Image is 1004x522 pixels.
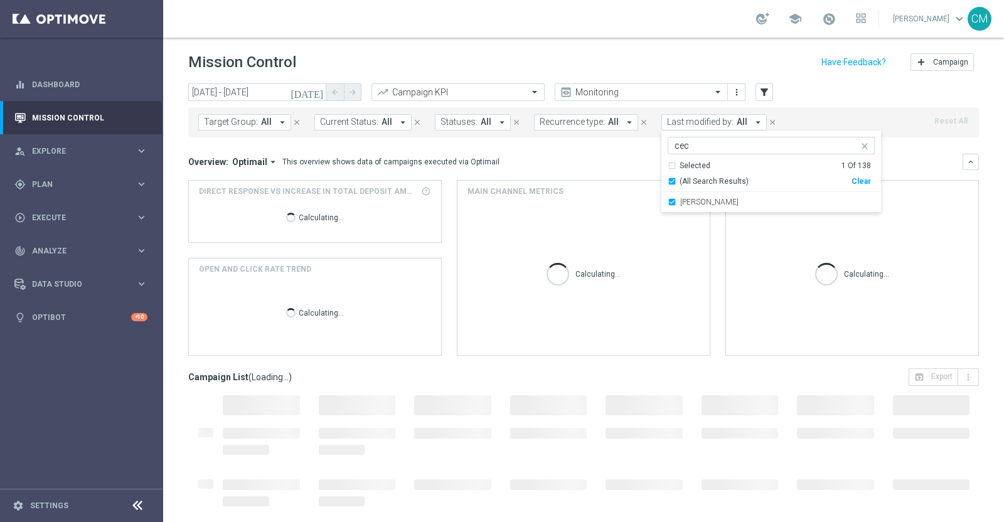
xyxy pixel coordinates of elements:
div: CM [968,7,991,31]
a: Settings [30,502,68,509]
i: keyboard_arrow_right [136,278,147,290]
a: Dashboard [32,68,147,101]
i: arrow_drop_down [277,117,288,128]
span: Data Studio [32,280,136,288]
span: Campaign [933,58,968,67]
label: [PERSON_NAME] [680,198,739,206]
button: track_changes Analyze keyboard_arrow_right [14,246,148,256]
button: close [412,115,423,129]
i: filter_alt [759,87,770,98]
div: Optibot [14,301,147,334]
ng-select: Campaign KPI [371,83,545,101]
i: arrow_drop_down [397,117,409,128]
span: Statuses: [441,117,478,127]
span: (All Search Results) [680,176,749,187]
button: filter_alt [756,83,773,101]
i: close [292,118,301,127]
button: Target Group: All arrow_drop_down [198,114,291,130]
div: Cecilia Mascelli [668,192,875,212]
button: play_circle_outline Execute keyboard_arrow_right [14,213,148,223]
i: keyboard_arrow_right [136,178,147,190]
button: Data Studio keyboard_arrow_right [14,279,148,289]
button: arrow_back [326,83,344,101]
span: Plan [32,181,136,188]
span: ) [289,371,292,383]
i: lightbulb [14,312,26,323]
h1: Mission Control [188,53,296,72]
div: Execute [14,212,136,223]
p: Calculating... [299,211,344,223]
multiple-options-button: Export to CSV [909,371,979,381]
div: Explore [14,146,136,157]
span: Target Group: [204,117,258,127]
i: [DATE] [291,87,324,98]
span: Recurrence type: [540,117,605,127]
div: Selected [680,161,710,171]
button: Current Status: All arrow_drop_down [314,114,412,130]
i: arrow_forward [348,88,357,97]
button: close [511,115,522,129]
h3: Campaign List [188,371,292,383]
button: arrow_forward [344,83,361,101]
i: arrow_drop_down [752,117,764,128]
i: trending_up [376,86,389,99]
button: Last modified by: All arrow_drop_down [661,114,767,130]
div: Mission Control [14,101,147,134]
ng-select: Monitoring [555,83,728,101]
button: Statuses: All arrow_drop_down [435,114,511,130]
i: keyboard_arrow_right [136,145,147,157]
span: Explore [32,147,136,155]
i: close [639,118,648,127]
i: arrow_drop_down [496,117,508,128]
ng-select: Cecilia Mascelli [661,137,881,213]
button: gps_fixed Plan keyboard_arrow_right [14,179,148,189]
i: arrow_back [331,88,339,97]
i: track_changes [14,245,26,257]
i: preview [560,86,572,99]
div: +10 [131,313,147,321]
i: close [860,141,870,151]
input: Have Feedback? [821,58,886,67]
p: Calculating... [844,267,889,279]
div: Plan [14,179,136,190]
button: close [767,115,778,129]
button: Recurrence type: All arrow_drop_down [534,114,638,130]
i: equalizer [14,79,26,90]
p: Calculating... [575,267,621,279]
ng-dropdown-panel: Options list [661,161,881,213]
button: more_vert [958,368,979,386]
i: play_circle_outline [14,212,26,223]
span: All [382,117,392,127]
i: close [413,118,422,127]
button: Mission Control [14,113,148,123]
button: open_in_browser Export [909,368,958,386]
i: open_in_browser [914,372,924,382]
i: keyboard_arrow_down [966,157,975,166]
span: All [481,117,491,127]
button: close [858,139,868,149]
i: keyboard_arrow_right [136,211,147,223]
span: school [788,12,802,26]
button: equalizer Dashboard [14,80,148,90]
div: Analyze [14,245,136,257]
p: Calculating... [299,306,344,318]
button: [DATE] [289,83,326,102]
i: person_search [14,146,26,157]
a: [PERSON_NAME]keyboard_arrow_down [892,9,968,28]
button: close [291,115,302,129]
span: All [608,117,619,127]
i: settings [13,500,24,511]
span: ( [248,371,252,383]
span: All [737,117,747,127]
span: Loading... [252,371,289,383]
span: Current Status: [320,117,378,127]
button: Optimail arrow_drop_down [228,156,282,168]
button: person_search Explore keyboard_arrow_right [14,146,148,156]
span: Last modified by: [667,117,734,127]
